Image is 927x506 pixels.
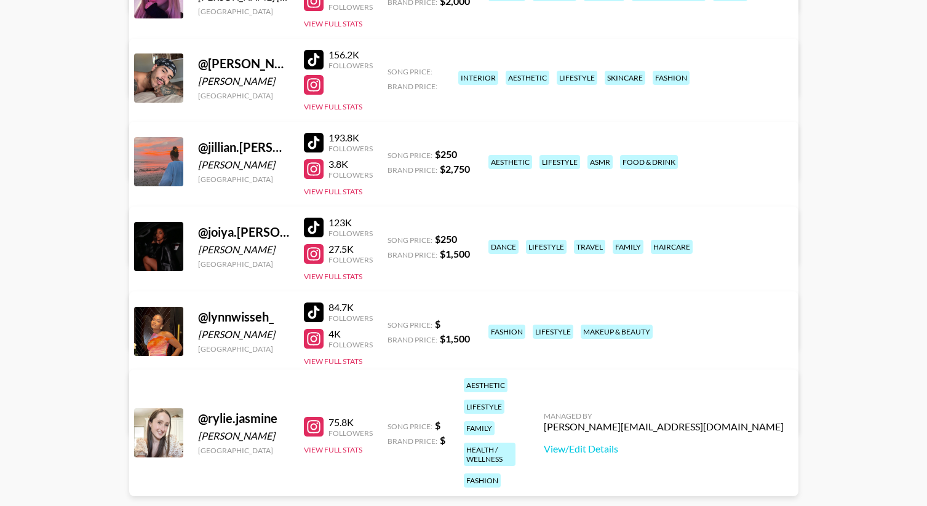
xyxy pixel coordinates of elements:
span: Brand Price: [388,335,437,344]
div: Followers [328,144,373,153]
div: haircare [651,240,693,254]
strong: $ 1,500 [440,248,470,259]
div: family [464,421,495,435]
div: [PERSON_NAME] [198,159,289,171]
div: food & drink [620,155,678,169]
strong: $ 250 [435,233,457,245]
strong: $ [435,318,440,330]
button: View Full Stats [304,102,362,111]
div: Managed By [544,411,784,421]
div: interior [458,71,498,85]
div: travel [574,240,605,254]
strong: $ 1,500 [440,333,470,344]
div: fashion [653,71,690,85]
div: lifestyle [539,155,580,169]
div: aesthetic [464,378,507,392]
button: View Full Stats [304,187,362,196]
button: View Full Stats [304,19,362,28]
div: [GEOGRAPHIC_DATA] [198,91,289,100]
strong: $ 2,750 [440,163,470,175]
span: Song Price: [388,320,432,330]
div: Followers [328,340,373,349]
div: 4K [328,328,373,340]
a: View/Edit Details [544,443,784,455]
div: skincare [605,71,645,85]
div: @ rylie.jasmine [198,411,289,426]
div: @ [PERSON_NAME].for [198,56,289,71]
div: lifestyle [464,400,504,414]
div: Followers [328,314,373,323]
div: [GEOGRAPHIC_DATA] [198,446,289,455]
div: lifestyle [533,325,573,339]
span: Song Price: [388,235,432,245]
div: lifestyle [557,71,597,85]
div: Followers [328,429,373,438]
div: [PERSON_NAME][EMAIL_ADDRESS][DOMAIN_NAME] [544,421,784,433]
div: Followers [328,170,373,180]
strong: $ [435,419,440,431]
div: [GEOGRAPHIC_DATA] [198,344,289,354]
span: Song Price: [388,151,432,160]
div: lifestyle [526,240,567,254]
div: [GEOGRAPHIC_DATA] [198,259,289,269]
div: aesthetic [488,155,532,169]
div: [PERSON_NAME] [198,430,289,442]
div: 84.7K [328,301,373,314]
div: asmr [587,155,613,169]
span: Brand Price: [388,437,437,446]
div: fashion [488,325,525,339]
div: 193.8K [328,132,373,144]
div: makeup & beauty [581,325,653,339]
div: Followers [328,2,373,12]
div: family [613,240,643,254]
div: 3.8K [328,158,373,170]
div: [PERSON_NAME] [198,243,289,256]
div: 75.8K [328,416,373,429]
div: aesthetic [506,71,549,85]
strong: $ [440,434,445,446]
strong: $ 250 [435,148,457,160]
div: @ joiya.[PERSON_NAME] [198,224,289,240]
button: View Full Stats [304,272,362,281]
div: fashion [464,473,501,488]
div: [PERSON_NAME] [198,75,289,87]
div: [PERSON_NAME] [198,328,289,341]
span: Brand Price: [388,250,437,259]
span: Song Price: [388,422,432,431]
button: View Full Stats [304,445,362,454]
div: 27.5K [328,243,373,255]
div: Followers [328,255,373,264]
div: @ lynnwisseh_ [198,309,289,325]
span: Brand Price: [388,165,437,175]
div: [GEOGRAPHIC_DATA] [198,175,289,184]
div: [GEOGRAPHIC_DATA] [198,7,289,16]
button: View Full Stats [304,357,362,366]
span: Brand Price: [388,82,437,91]
span: Song Price: [388,67,432,76]
div: health / wellness [464,443,515,466]
div: Followers [328,229,373,238]
div: 156.2K [328,49,373,61]
div: dance [488,240,519,254]
div: Followers [328,61,373,70]
div: @ jillian.[PERSON_NAME] [198,140,289,155]
div: 123K [328,216,373,229]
